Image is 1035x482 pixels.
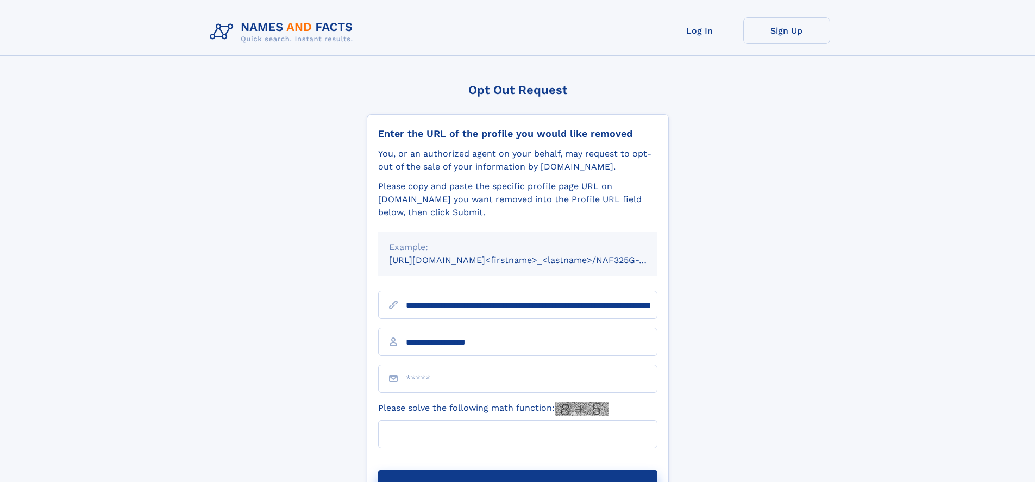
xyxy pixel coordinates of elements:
[205,17,362,47] img: Logo Names and Facts
[743,17,830,44] a: Sign Up
[378,128,657,140] div: Enter the URL of the profile you would like removed
[656,17,743,44] a: Log In
[378,147,657,173] div: You, or an authorized agent on your behalf, may request to opt-out of the sale of your informatio...
[367,83,669,97] div: Opt Out Request
[378,180,657,219] div: Please copy and paste the specific profile page URL on [DOMAIN_NAME] you want removed into the Pr...
[389,241,647,254] div: Example:
[389,255,678,265] small: [URL][DOMAIN_NAME]<firstname>_<lastname>/NAF325G-xxxxxxxx
[378,402,609,416] label: Please solve the following math function:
